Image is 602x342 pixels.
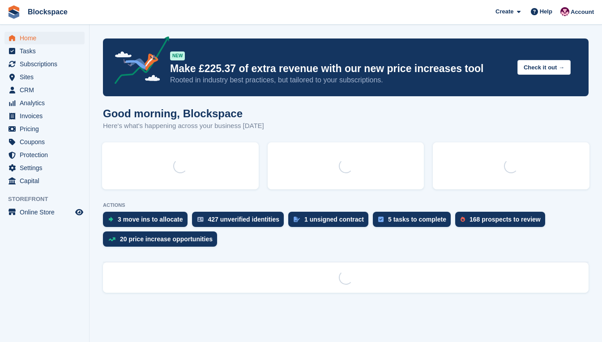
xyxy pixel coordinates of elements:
img: prospect-51fa495bee0391a8d652442698ab0144808aea92771e9ea1ae160a38d050c398.svg [461,217,465,222]
h1: Good morning, Blockspace [103,107,264,120]
div: 3 move ins to allocate [118,216,183,223]
img: price-adjustments-announcement-icon-8257ccfd72463d97f412b2fc003d46551f7dbcb40ab6d574587a9cd5c0d94... [107,36,170,87]
a: menu [4,58,85,70]
a: menu [4,175,85,187]
span: Pricing [20,123,73,135]
span: Sites [20,71,73,83]
img: move_ins_to_allocate_icon-fdf77a2bb77ea45bf5b3d319d69a93e2d87916cf1d5bf7949dd705db3b84f3ca.svg [108,217,113,222]
a: 5 tasks to complete [373,212,455,231]
a: 168 prospects to review [455,212,550,231]
a: menu [4,84,85,96]
a: menu [4,97,85,109]
img: verify_identity-adf6edd0f0f0b5bbfe63781bf79b02c33cf7c696d77639b501bdc392416b5a36.svg [197,217,204,222]
span: Protection [20,149,73,161]
a: 427 unverified identities [192,212,289,231]
span: Create [495,7,513,16]
div: 168 prospects to review [470,216,541,223]
a: menu [4,149,85,161]
span: Capital [20,175,73,187]
p: Make £225.37 of extra revenue with our new price increases tool [170,62,510,75]
a: menu [4,71,85,83]
div: 20 price increase opportunities [120,235,213,243]
img: price_increase_opportunities-93ffe204e8149a01c8c9dc8f82e8f89637d9d84a8eef4429ea346261dce0b2c0.svg [108,237,115,241]
span: Online Store [20,206,73,218]
span: Invoices [20,110,73,122]
span: Analytics [20,97,73,109]
img: contract_signature_icon-13c848040528278c33f63329250d36e43548de30e8caae1d1a13099fd9432cc5.svg [294,217,300,222]
a: 20 price increase opportunities [103,231,222,251]
img: task-75834270c22a3079a89374b754ae025e5fb1db73e45f91037f5363f120a921f8.svg [378,217,384,222]
span: Account [571,8,594,17]
span: Settings [20,162,73,174]
p: Rooted in industry best practices, but tailored to your subscriptions. [170,75,510,85]
a: 3 move ins to allocate [103,212,192,231]
a: menu [4,206,85,218]
a: menu [4,136,85,148]
p: Here's what's happening across your business [DATE] [103,121,264,131]
span: Help [540,7,552,16]
div: 5 tasks to complete [388,216,446,223]
a: menu [4,162,85,174]
span: Tasks [20,45,73,57]
a: Preview store [74,207,85,218]
div: 427 unverified identities [208,216,280,223]
span: Coupons [20,136,73,148]
a: menu [4,123,85,135]
p: ACTIONS [103,202,589,208]
img: stora-icon-8386f47178a22dfd0bd8f6a31ec36ba5ce8667c1dd55bd0f319d3a0aa187defe.svg [7,5,21,19]
a: menu [4,32,85,44]
span: Subscriptions [20,58,73,70]
div: NEW [170,51,185,60]
button: Check it out → [517,60,571,75]
img: Blockspace [560,7,569,16]
span: Home [20,32,73,44]
a: menu [4,110,85,122]
a: 1 unsigned contract [288,212,373,231]
a: menu [4,45,85,57]
span: Storefront [8,195,89,204]
div: 1 unsigned contract [304,216,364,223]
a: Blockspace [24,4,71,19]
span: CRM [20,84,73,96]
